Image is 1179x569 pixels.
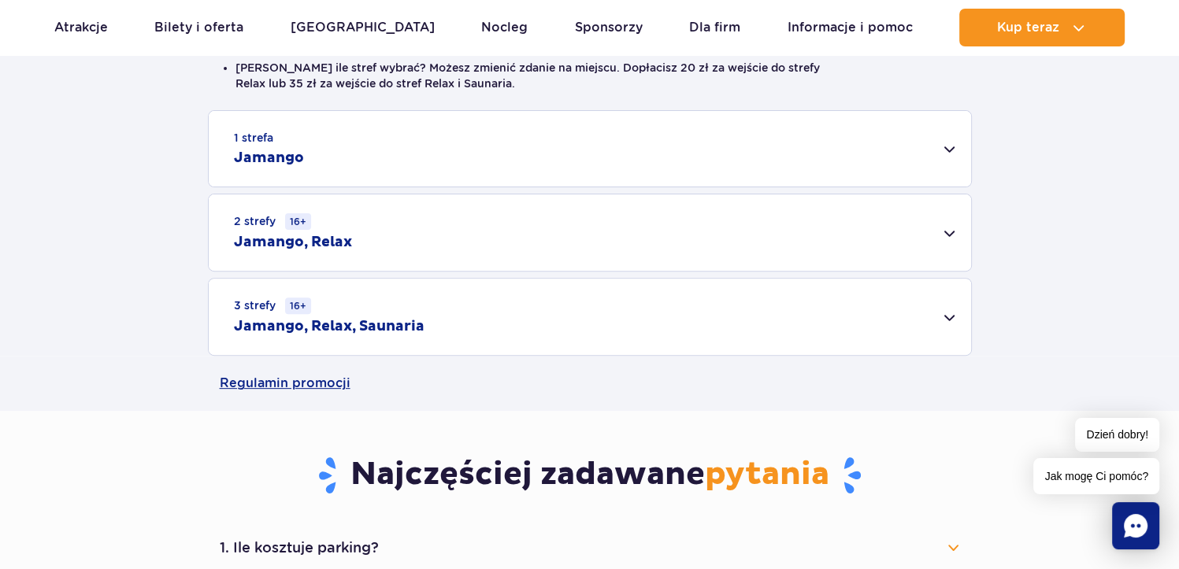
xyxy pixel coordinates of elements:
button: Kup teraz [959,9,1125,46]
div: Chat [1112,502,1159,549]
li: [PERSON_NAME] ile stref wybrać? Możesz zmienić zdanie na miejscu. Dopłacisz 20 zł za wejście do s... [235,60,944,91]
h3: Najczęściej zadawane [220,455,960,496]
a: Informacje i pomoc [788,9,913,46]
a: Nocleg [481,9,528,46]
small: 2 strefy [234,213,311,230]
small: 3 strefy [234,297,311,314]
span: Jak mogę Ci pomóc? [1033,458,1159,494]
a: [GEOGRAPHIC_DATA] [291,9,435,46]
h2: Jamango, Relax [234,233,352,252]
small: 1 strefa [234,130,273,146]
button: 1. Ile kosztuje parking? [220,530,960,565]
small: 16+ [285,297,311,314]
a: Regulamin promocji [220,356,960,411]
small: 16+ [285,213,311,230]
a: Bilety i oferta [154,9,243,46]
a: Atrakcje [54,9,108,46]
h2: Jamango [234,149,304,168]
a: Dla firm [689,9,740,46]
a: Sponsorzy [575,9,643,46]
span: Kup teraz [997,20,1059,35]
span: pytania [705,455,829,494]
span: Dzień dobry! [1075,418,1159,452]
h2: Jamango, Relax, Saunaria [234,317,425,336]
